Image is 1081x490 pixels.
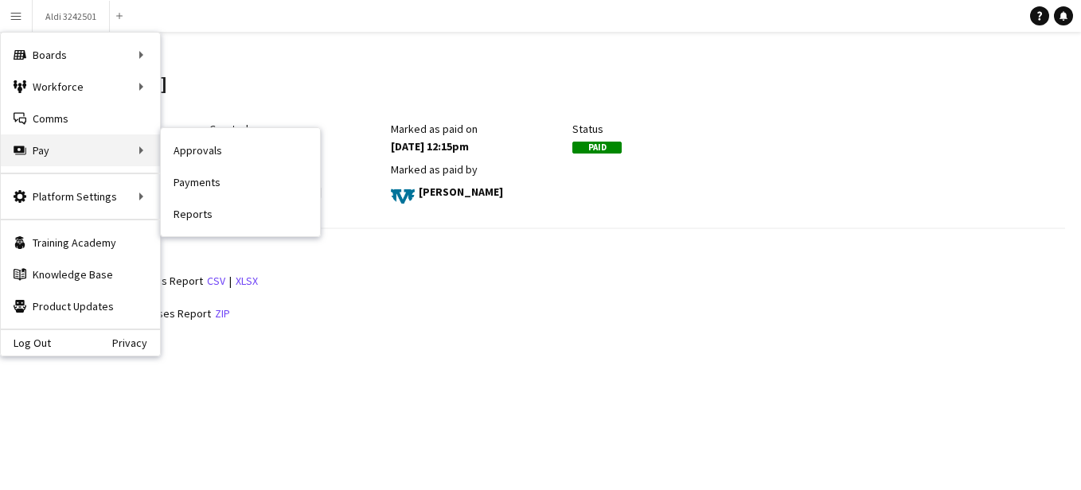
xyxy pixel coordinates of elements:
[1,227,160,259] a: Training Academy
[161,134,320,166] a: Approvals
[391,122,564,136] div: Marked as paid on
[1,134,160,166] div: Pay
[215,306,230,321] a: zip
[161,166,320,198] a: Payments
[1,290,160,322] a: Product Updates
[207,274,225,288] a: csv
[33,1,110,32] button: Aldi 3242501
[572,142,622,154] span: Paid
[28,245,1065,259] h3: Reports
[1,103,160,134] a: Comms
[572,122,746,136] div: Status
[391,162,564,177] div: Marked as paid by
[391,180,564,204] div: [PERSON_NAME]
[28,271,1065,291] div: |
[1,39,160,71] div: Boards
[112,336,160,349] a: Privacy
[391,139,564,154] div: [DATE] 12:15pm
[236,274,258,288] a: xlsx
[209,122,383,136] div: Created on
[1,336,51,349] a: Log Out
[161,198,320,230] a: Reports
[1,71,160,103] div: Workforce
[1,181,160,212] div: Platform Settings
[1,259,160,290] a: Knowledge Base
